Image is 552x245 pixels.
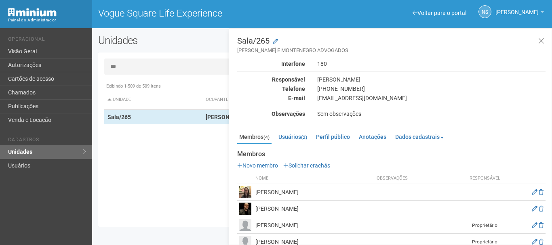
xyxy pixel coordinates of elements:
img: user.png [239,219,251,231]
div: [PERSON_NAME] [311,76,552,83]
td: Proprietário [465,217,505,234]
th: Ocupante: activate to sort column ascending [202,90,383,110]
small: (2) [301,134,307,140]
a: Editar membro [532,205,537,212]
a: Excluir membro [539,205,544,212]
strong: Sala/265 [107,114,131,120]
div: E-mail [231,94,311,102]
th: Nome [253,173,375,184]
a: Editar membro [532,239,537,245]
th: Observações [375,173,465,184]
div: Exibindo 1-509 de 509 itens [104,83,540,90]
strong: [PERSON_NAME] E MONTENEGRO ADVOGADOS [206,114,329,120]
th: Unidade: activate to sort column descending [104,90,203,110]
img: user.png [239,186,251,198]
a: NS [478,5,491,18]
th: Responsável [465,173,505,184]
a: Excluir membro [539,239,544,245]
img: user.png [239,203,251,215]
a: Excluir membro [539,189,544,195]
a: Usuários(2) [276,131,309,143]
span: Nicolle Silva [495,1,539,15]
div: Sem observações [311,110,552,117]
h3: Sala/265 [237,37,546,54]
div: [PHONE_NUMBER] [311,85,552,92]
a: Solicitar crachás [283,162,330,169]
a: Novo membro [237,162,278,169]
li: Cadastros [8,137,86,145]
div: Telefone [231,85,311,92]
h1: Vogue Square Life Experience [98,8,316,19]
div: Observações [231,110,311,117]
div: Interfone [231,60,311,67]
a: Voltar para o portal [413,10,466,16]
div: Responsável [231,76,311,83]
td: [PERSON_NAME] [253,217,375,234]
small: [PERSON_NAME] E MONTENEGRO ADVOGADOS [237,47,546,54]
div: Painel do Administrador [8,17,86,24]
a: Editar membro [532,222,537,228]
img: Minium [8,8,57,17]
strong: Membros [237,151,546,158]
td: [PERSON_NAME] [253,201,375,217]
a: Editar membro [532,189,537,195]
a: Membros(4) [237,131,272,144]
h2: Unidades [98,34,278,46]
a: Perfil público [314,131,352,143]
div: 180 [311,60,552,67]
a: Modificar a unidade [273,38,278,46]
a: Excluir membro [539,222,544,228]
a: Dados cadastrais [393,131,446,143]
small: (4) [263,134,270,140]
td: [PERSON_NAME] [253,184,375,201]
li: Operacional [8,36,86,45]
a: Anotações [357,131,388,143]
div: [EMAIL_ADDRESS][DOMAIN_NAME] [311,94,552,102]
a: [PERSON_NAME] [495,10,544,17]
